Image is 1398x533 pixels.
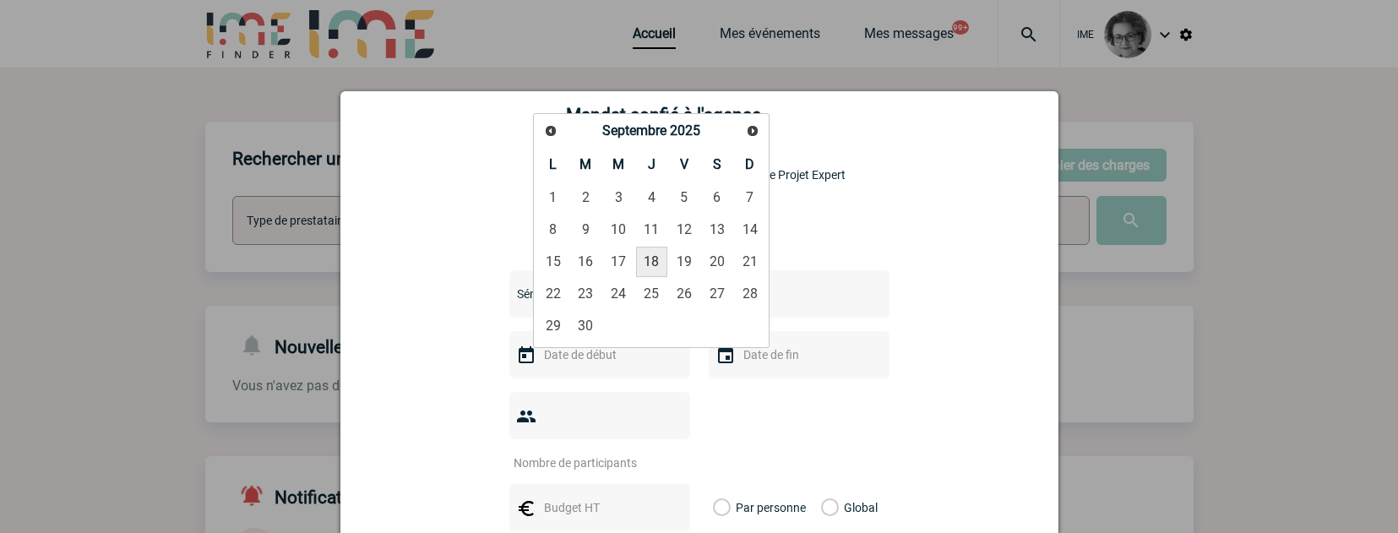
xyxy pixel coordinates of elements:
[734,247,765,277] a: 21
[636,247,667,277] a: 18
[570,215,601,245] a: 9
[636,182,667,213] a: 4
[713,156,721,172] span: Samedi
[745,156,754,172] span: Dimanche
[636,279,667,309] a: 25
[701,215,732,245] a: 13
[579,156,591,172] span: Mardi
[669,182,700,213] a: 5
[570,311,601,341] a: 30
[566,105,761,125] h4: Mandat confié à l'agence
[701,182,732,213] a: 6
[701,279,732,309] a: 27
[670,122,700,139] span: 2025
[701,247,732,277] a: 20
[648,156,655,172] span: Jeudi
[538,118,563,143] a: Précédent
[669,279,700,309] a: 26
[549,156,557,172] span: Lundi
[570,182,601,213] a: 2
[603,182,634,213] a: 3
[544,124,558,138] span: Précédent
[680,156,688,172] span: Vendredi
[603,247,634,277] a: 17
[509,452,668,474] input: Nombre de participants
[669,247,700,277] a: 19
[821,484,832,531] label: Global
[540,344,656,366] input: Date de début
[603,215,634,245] a: 10
[669,215,700,245] a: 12
[537,247,568,277] a: 15
[603,279,634,309] a: 24
[612,156,624,172] span: Mercredi
[537,311,568,341] a: 29
[739,344,856,366] input: Date de fin
[740,118,764,143] a: Suivant
[570,279,601,309] a: 23
[570,247,601,277] a: 16
[602,122,666,139] span: Septembre
[734,279,765,309] a: 28
[713,484,732,531] label: Par personne
[537,215,568,245] a: 8
[537,182,568,213] a: 1
[537,279,568,309] a: 22
[636,215,667,245] a: 11
[734,182,765,213] a: 7
[540,497,656,519] input: Budget HT
[734,215,765,245] a: 14
[746,124,759,138] span: Suivant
